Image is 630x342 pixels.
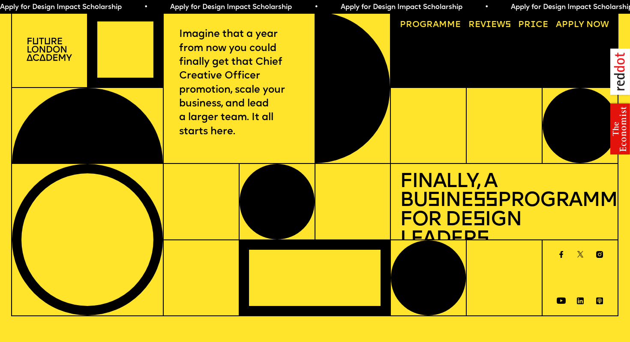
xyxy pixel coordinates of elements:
a: Apply now [552,16,613,34]
span: ss [473,191,498,211]
a: Price [514,16,552,34]
span: s [473,210,485,230]
span: s [477,230,489,250]
a: Programme [396,16,465,34]
span: s [427,191,440,211]
span: • [485,4,489,11]
span: • [144,4,148,11]
span: a [433,21,439,29]
span: • [314,4,318,11]
p: Imagine that a year from now you could finally get that Chief Creative Officer promotion, scale y... [179,27,299,139]
a: Reviews [464,16,515,34]
span: A [556,21,562,29]
h1: Finally, a Bu ine Programme for De ign Leader [400,173,609,250]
